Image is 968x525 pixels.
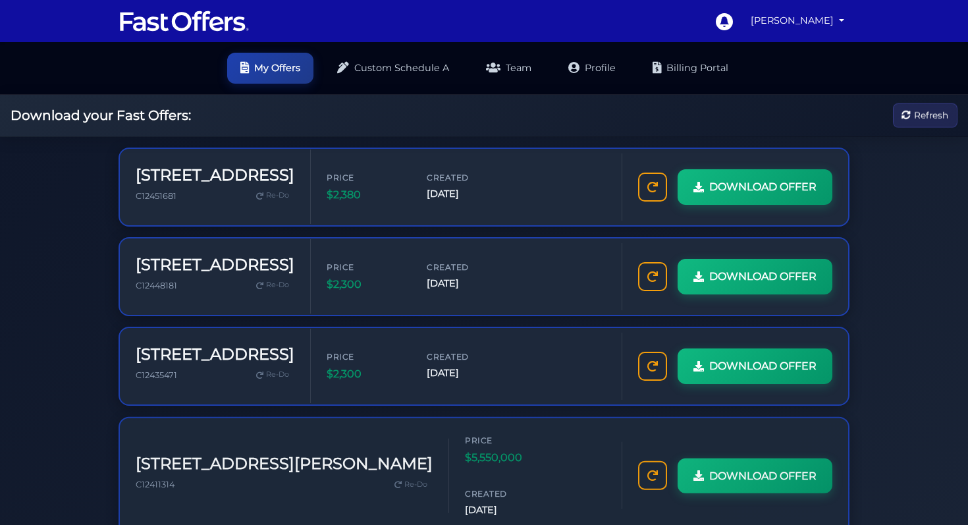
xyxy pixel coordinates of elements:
[404,478,427,490] span: Re-Do
[251,366,294,383] a: Re-Do
[327,276,406,293] span: $2,300
[251,277,294,294] a: Re-Do
[709,358,817,375] span: DOWNLOAD OFFER
[709,466,817,484] span: DOWNLOAD OFFER
[427,366,506,381] span: [DATE]
[327,366,406,383] span: $2,300
[709,268,817,285] span: DOWNLOAD OFFER
[227,53,313,84] a: My Offers
[465,433,544,446] span: Price
[11,107,191,123] h2: Download your Fast Offers:
[327,350,406,362] span: Price
[327,171,406,183] span: Price
[427,186,506,202] span: [DATE]
[918,474,957,513] iframe: Customerly Messenger Launcher
[327,260,406,273] span: Price
[555,53,629,84] a: Profile
[324,53,462,84] a: Custom Schedule A
[136,255,294,274] h3: [STREET_ADDRESS]
[136,370,177,379] span: C12435471
[266,190,289,202] span: Re-Do
[327,186,406,204] span: $2,380
[465,502,544,517] span: [DATE]
[745,8,849,34] a: [PERSON_NAME]
[266,369,289,381] span: Re-Do
[473,53,545,84] a: Team
[136,165,294,184] h3: [STREET_ADDRESS]
[427,350,506,362] span: Created
[427,260,506,273] span: Created
[136,479,175,489] span: C12411314
[465,449,544,466] span: $5,550,000
[678,259,832,294] a: DOWNLOAD OFFER
[678,348,832,384] a: DOWNLOAD OFFER
[709,179,817,196] span: DOWNLOAD OFFER
[136,190,176,200] span: C12451681
[136,345,294,364] h3: [STREET_ADDRESS]
[136,280,177,290] span: C12448181
[678,457,832,493] a: DOWNLOAD OFFER
[427,171,506,183] span: Created
[251,187,294,204] a: Re-Do
[639,53,741,84] a: Billing Portal
[893,103,957,128] button: Refresh
[914,108,948,123] span: Refresh
[266,279,289,291] span: Re-Do
[136,454,433,473] h3: [STREET_ADDRESS][PERSON_NAME]
[678,169,832,205] a: DOWNLOAD OFFER
[465,487,544,499] span: Created
[427,276,506,291] span: [DATE]
[389,476,433,493] a: Re-Do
